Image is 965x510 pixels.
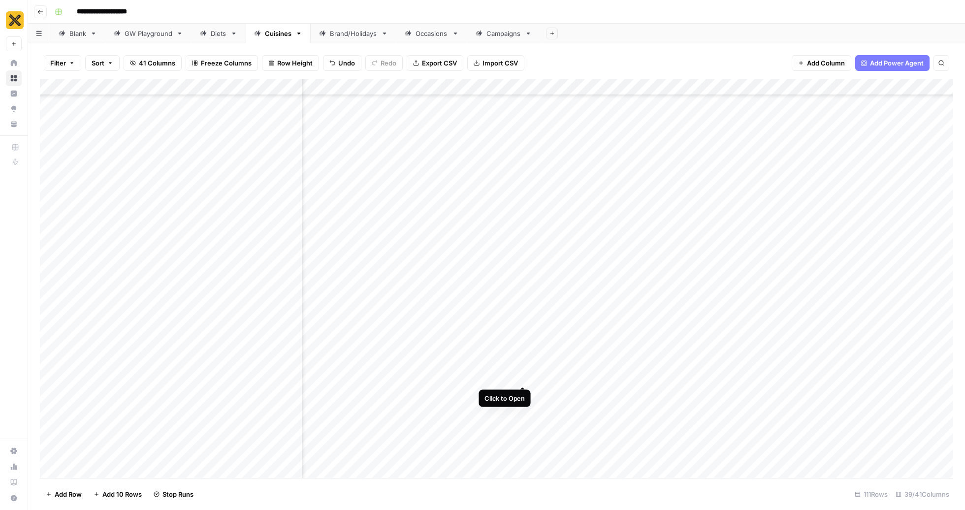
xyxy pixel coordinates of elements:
a: Settings [6,443,22,459]
a: Home [6,55,22,71]
span: Undo [338,58,355,68]
span: Add Row [55,489,82,499]
button: Sort [85,55,120,71]
span: Redo [381,58,396,68]
a: Cuisines [246,24,311,43]
div: GW Playground [125,29,172,38]
a: Your Data [6,116,22,132]
span: Export CSV [422,58,457,68]
div: Campaigns [486,29,521,38]
div: 39/41 Columns [892,486,953,502]
span: Import CSV [482,58,518,68]
button: Add Row [40,486,88,502]
a: Diets [192,24,246,43]
button: Undo [323,55,361,71]
img: CookUnity Logo [6,11,24,29]
button: Add 10 Rows [88,486,148,502]
a: Usage [6,459,22,475]
span: Stop Runs [162,489,193,499]
div: Click to Open [484,394,525,403]
div: Blank [69,29,86,38]
a: Learning Hub [6,475,22,490]
a: Browse [6,70,22,86]
button: Row Height [262,55,319,71]
a: Campaigns [467,24,540,43]
span: Add 10 Rows [102,489,142,499]
div: Cuisines [265,29,291,38]
button: 41 Columns [124,55,182,71]
div: Diets [211,29,226,38]
a: Insights [6,86,22,101]
button: Redo [365,55,403,71]
div: Occasions [416,29,448,38]
span: Row Height [277,58,313,68]
a: Occasions [396,24,467,43]
button: Stop Runs [148,486,199,502]
a: Brand/Holidays [311,24,396,43]
button: Help + Support [6,490,22,506]
button: Add Column [792,55,851,71]
span: 41 Columns [139,58,175,68]
button: Freeze Columns [186,55,258,71]
button: Export CSV [407,55,463,71]
span: Sort [92,58,104,68]
a: Blank [50,24,105,43]
span: Add Power Agent [870,58,924,68]
div: Brand/Holidays [330,29,377,38]
span: Filter [50,58,66,68]
button: Import CSV [467,55,524,71]
a: GW Playground [105,24,192,43]
button: Workspace: CookUnity [6,8,22,32]
div: 111 Rows [851,486,892,502]
button: Filter [44,55,81,71]
a: Opportunities [6,101,22,117]
button: Add Power Agent [855,55,930,71]
span: Freeze Columns [201,58,252,68]
span: Add Column [807,58,845,68]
